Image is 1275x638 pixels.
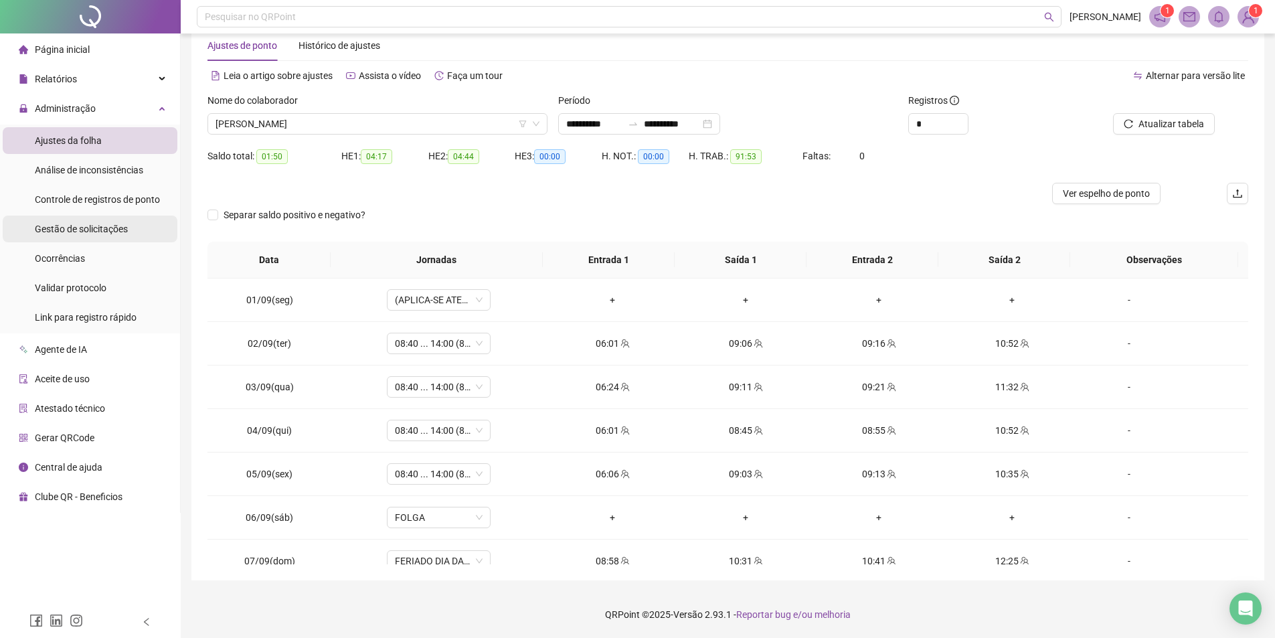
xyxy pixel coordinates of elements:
[619,339,630,348] span: team
[532,120,540,128] span: down
[35,224,128,234] span: Gestão de solicitações
[557,467,669,481] div: 06:06
[956,336,1068,351] div: 10:52
[619,556,630,566] span: team
[956,380,1068,394] div: 11:32
[950,96,959,105] span: info-circle
[823,510,935,525] div: +
[447,70,503,81] span: Faça um tour
[885,469,896,479] span: team
[730,149,762,164] span: 91:53
[1019,469,1029,479] span: team
[1113,113,1215,135] button: Atualizar tabela
[638,149,669,164] span: 00:00
[602,149,689,164] div: H. NOT.:
[1090,423,1169,438] div: -
[395,333,483,353] span: 08:40 ... 14:00 (8 HORAS)
[395,551,483,571] span: FERIADO DIA DA INDEPENDÊNCIA
[19,404,28,413] span: solution
[1090,380,1169,394] div: -
[690,380,802,394] div: 09:11
[885,339,896,348] span: team
[752,556,763,566] span: team
[1070,242,1238,278] th: Observações
[359,70,421,81] span: Assista o vídeo
[448,149,479,164] span: 04:44
[395,290,483,310] span: (APLICA-SE ATESTADO)
[557,423,669,438] div: 06:01
[346,71,355,80] span: youtube
[207,149,341,164] div: Saldo total:
[19,45,28,54] span: home
[35,344,87,355] span: Agente de IA
[35,491,122,502] span: Clube QR - Beneficios
[689,149,802,164] div: H. TRAB.:
[244,556,295,566] span: 07/09(dom)
[752,339,763,348] span: team
[690,293,802,307] div: +
[1081,252,1227,267] span: Observações
[752,382,763,392] span: team
[1165,6,1170,15] span: 1
[823,293,935,307] div: +
[1019,339,1029,348] span: team
[35,103,96,114] span: Administração
[395,377,483,397] span: 08:40 ... 14:00 (8 HORAS)
[1019,426,1029,435] span: team
[29,614,43,627] span: facebook
[256,149,288,164] span: 01:50
[207,242,331,278] th: Data
[395,420,483,441] span: 08:40 ... 14:00 (8 HORAS)
[690,336,802,351] div: 09:06
[1019,556,1029,566] span: team
[70,614,83,627] span: instagram
[341,149,428,164] div: HE 1:
[558,93,599,108] label: Período
[859,151,865,161] span: 0
[35,462,102,473] span: Central de ajuda
[534,149,566,164] span: 00:00
[823,554,935,568] div: 10:41
[1232,188,1243,199] span: upload
[1161,4,1174,17] sup: 1
[628,118,639,129] span: to
[246,295,293,305] span: 01/09(seg)
[675,242,806,278] th: Saída 1
[1019,382,1029,392] span: team
[557,380,669,394] div: 06:24
[515,149,602,164] div: HE 3:
[619,426,630,435] span: team
[1133,71,1142,80] span: swap
[543,242,675,278] th: Entrada 1
[246,382,294,392] span: 03/09(qua)
[1090,510,1169,525] div: -
[35,432,94,443] span: Gerar QRCode
[35,194,160,205] span: Controle de registros de ponto
[19,74,28,84] span: file
[956,293,1068,307] div: +
[1070,9,1141,24] span: [PERSON_NAME]
[19,104,28,113] span: lock
[1254,6,1258,15] span: 1
[619,382,630,392] span: team
[35,165,143,175] span: Análise de inconsistências
[1090,336,1169,351] div: -
[1146,70,1245,81] span: Alternar para versão lite
[35,74,77,84] span: Relatórios
[823,423,935,438] div: 08:55
[938,242,1070,278] th: Saída 2
[823,467,935,481] div: 09:13
[690,510,802,525] div: +
[690,554,802,568] div: 10:31
[1090,467,1169,481] div: -
[248,338,291,349] span: 02/09(ter)
[1090,293,1169,307] div: -
[19,374,28,384] span: audit
[50,614,63,627] span: linkedin
[1183,11,1195,23] span: mail
[246,469,292,479] span: 05/09(sex)
[247,425,292,436] span: 04/09(qui)
[557,510,669,525] div: +
[1229,592,1262,625] div: Open Intercom Messenger
[395,507,483,528] span: FOLGA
